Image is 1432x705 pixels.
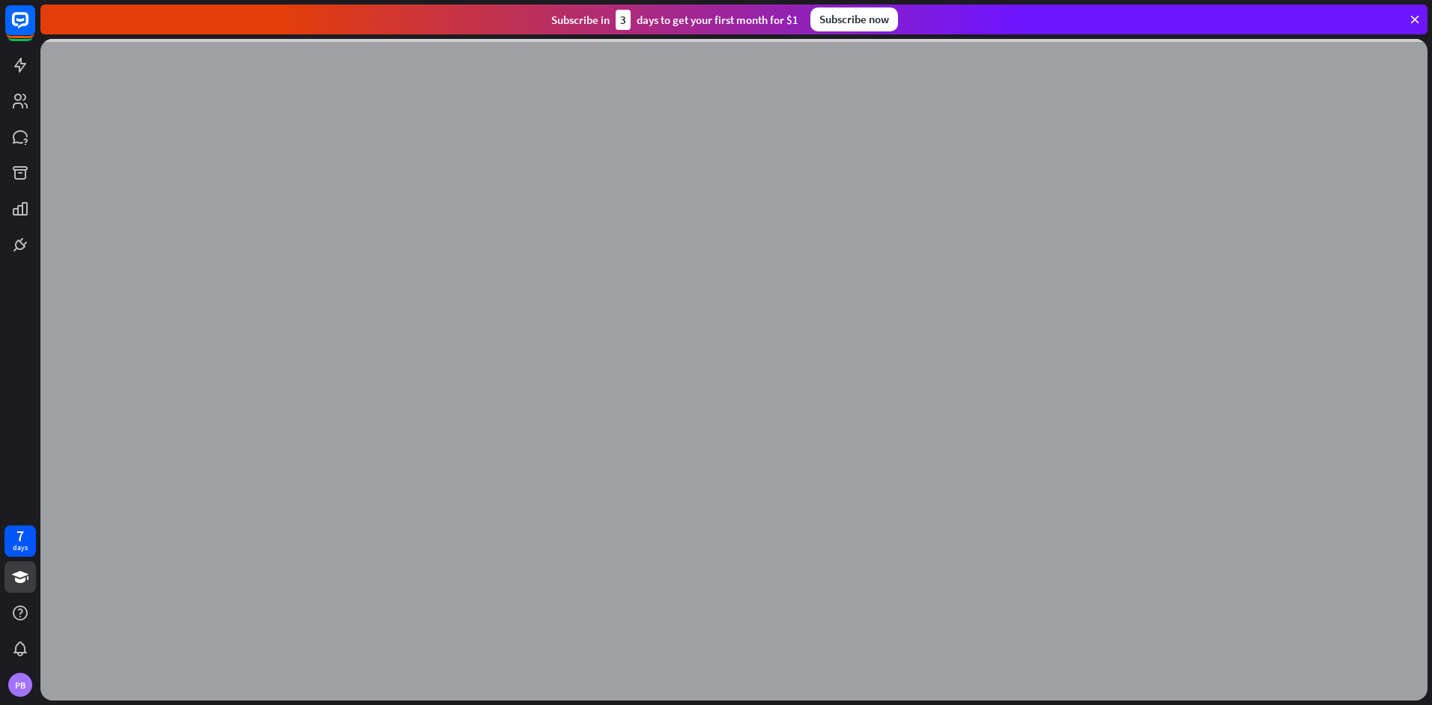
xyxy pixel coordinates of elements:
[616,10,631,30] div: 3
[8,673,32,697] div: PB
[551,10,798,30] div: Subscribe in days to get your first month for $1
[13,543,28,553] div: days
[4,525,36,557] a: 7 days
[810,7,898,31] div: Subscribe now
[16,529,24,543] div: 7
